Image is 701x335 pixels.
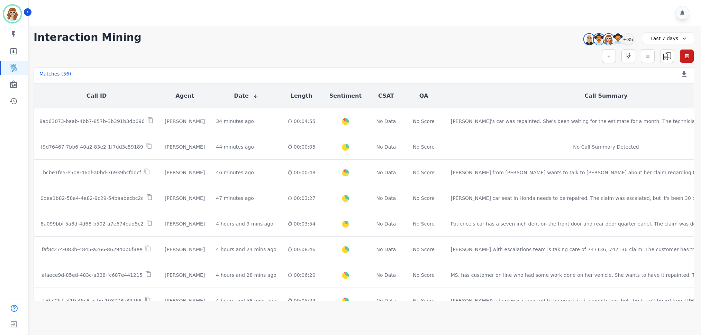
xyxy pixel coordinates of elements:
p: afaece9d-85ed-483c-a338-fc687e441215 [42,272,142,279]
div: 4 hours and 58 mins ago [216,297,276,304]
div: No Score [413,143,435,150]
div: No Score [413,169,435,176]
div: No Score [413,220,435,227]
h1: Interaction Mining [34,31,142,44]
button: CSAT [378,92,394,100]
div: [PERSON_NAME] [165,195,205,202]
div: No Score [413,195,435,202]
div: No Score [413,118,435,125]
button: Date [234,92,258,100]
div: Last 7 days [643,33,694,44]
p: faf8c274-083b-4845-a266-862940b6f8ee [42,246,143,253]
div: [PERSON_NAME] [165,118,205,125]
div: 00:06:20 [288,272,316,279]
div: [PERSON_NAME] [165,297,205,304]
div: 00:08:46 [288,246,316,253]
div: No Score [413,297,435,304]
div: No Data [375,169,397,176]
div: 34 minutes ago [216,118,254,125]
div: +35 [622,33,634,45]
button: Length [291,92,312,100]
div: 00:00:05 [288,143,316,150]
div: No Score [413,246,435,253]
div: [PERSON_NAME] [165,272,205,279]
p: f9d76467-7bb6-40a2-83e2-1f7dd3c59189 [41,143,143,150]
div: 00:00:48 [288,169,316,176]
div: 00:03:54 [288,220,316,227]
div: [PERSON_NAME] [165,169,205,176]
div: No Data [375,118,397,125]
p: fa0a72cf-af19-45c8-acbe-108778e34768 [43,297,142,304]
button: Sentiment [329,92,362,100]
div: 00:05:29 [288,297,316,304]
div: 44 minutes ago [216,143,254,150]
button: Call Summary [584,92,627,100]
div: No Data [375,220,397,227]
div: 00:04:55 [288,118,316,125]
div: No Data [375,297,397,304]
img: Bordered avatar [4,6,21,22]
p: 8a099bbf-5a8d-4d68-b502-a7e674dad5c2 [40,220,144,227]
div: 46 minutes ago [216,169,254,176]
div: No Data [375,195,397,202]
p: bcbe1fe5-e5b8-46df-a0bd-76939bcfddcf [43,169,141,176]
div: [PERSON_NAME] [165,143,205,150]
div: 00:03:27 [288,195,316,202]
div: 4 hours and 9 mins ago [216,220,273,227]
button: Agent [175,92,194,100]
div: No Data [375,143,397,150]
div: No Score [413,272,435,279]
div: 47 minutes ago [216,195,254,202]
div: Matches ( 56 ) [39,70,71,80]
div: No Data [375,272,397,279]
div: Patience's car has a seven inch dent on the front door and rear door quarter panel. The claim was... [451,220,701,227]
div: 4 hours and 28 mins ago [216,272,276,279]
button: QA [419,92,428,100]
button: Call ID [87,92,107,100]
div: No Data [375,246,397,253]
div: [PERSON_NAME] [165,246,205,253]
div: 4 hours and 24 mins ago [216,246,276,253]
p: 8ad63073-baab-4bb7-857b-3b391b3db696 [39,118,145,125]
div: [PERSON_NAME] [165,220,205,227]
p: 0dea1b82-58a4-4e82-9c29-54baabecbc2c [40,195,144,202]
